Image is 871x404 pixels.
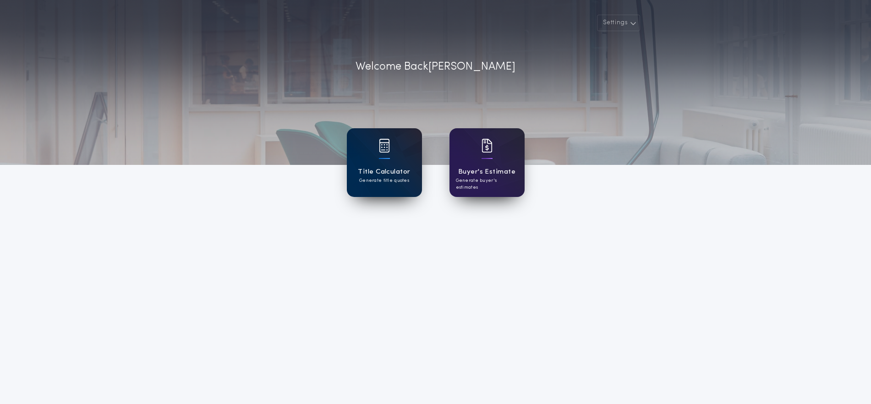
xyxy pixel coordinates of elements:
[359,177,409,184] p: Generate title quotes
[458,167,515,177] h1: Buyer's Estimate
[356,59,515,75] p: Welcome Back [PERSON_NAME]
[597,15,640,31] button: Settings
[379,139,390,153] img: card icon
[482,139,493,153] img: card icon
[449,128,525,197] a: card iconBuyer's EstimateGenerate buyer's estimates
[347,128,422,197] a: card iconTitle CalculatorGenerate title quotes
[456,177,518,191] p: Generate buyer's estimates
[358,167,410,177] h1: Title Calculator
